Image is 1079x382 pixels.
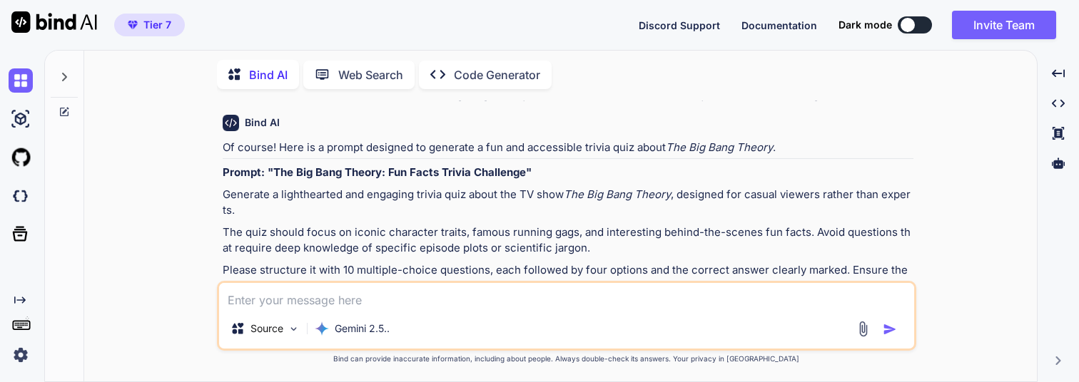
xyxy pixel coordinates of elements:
[883,322,897,336] img: icon
[143,18,171,32] span: Tier 7
[315,321,329,336] img: Gemini 2.5 Pro
[9,107,33,131] img: ai-studio
[250,321,283,336] p: Source
[666,140,773,154] em: The Big Bang Theory
[952,11,1056,39] button: Invite Team
[564,187,671,201] em: The Big Bang Theory
[9,343,33,367] img: settings
[249,66,288,83] p: Bind AI
[839,18,892,32] span: Dark mode
[114,14,185,36] button: premiumTier 7
[11,11,97,33] img: Bind AI
[9,184,33,208] img: darkCloudIdeIcon
[639,18,720,33] button: Discord Support
[741,18,817,33] button: Documentation
[741,19,817,31] span: Documentation
[9,145,33,170] img: githubLight
[223,262,913,294] p: Please structure it with 10 multiple-choice questions, each followed by four options and the corr...
[128,21,138,29] img: premium
[217,353,916,364] p: Bind can provide inaccurate information, including about people. Always double-check its answers....
[9,68,33,93] img: chat
[639,19,720,31] span: Discord Support
[223,187,913,219] p: Generate a lighthearted and engaging trivia quiz about the TV show , designed for casual viewers ...
[245,115,280,130] h6: Bind AI
[288,323,300,335] img: Pick Models
[223,224,913,257] p: The quiz should focus on iconic character traits, famous running gags, and interesting behind-the...
[335,321,390,336] p: Gemini 2.5..
[223,140,913,156] p: Of course! Here is a prompt designed to generate a fun and accessible trivia quiz about .
[454,66,540,83] p: Code Generator
[338,66,403,83] p: Web Search
[223,165,532,179] strong: Prompt: "The Big Bang Theory: Fun Facts Trivia Challenge"
[855,321,871,337] img: attachment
